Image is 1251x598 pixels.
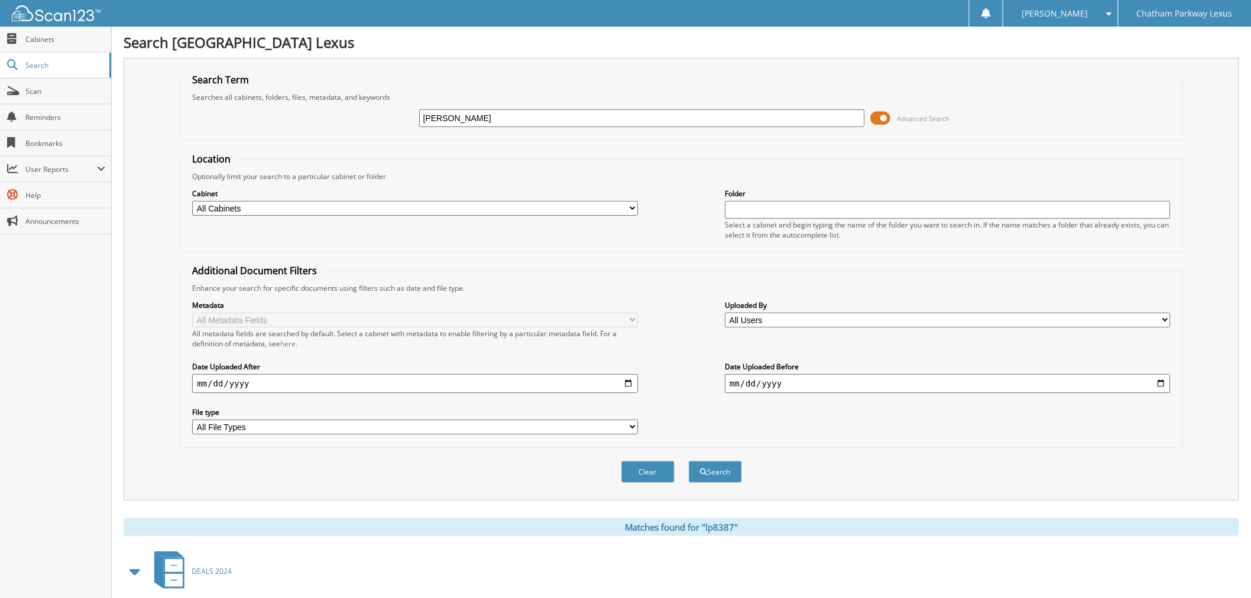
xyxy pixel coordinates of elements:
[25,164,97,174] span: User Reports
[725,220,1170,240] div: Select a cabinet and begin typing the name of the folder you want to search in. If the name match...
[186,92,1176,102] div: Searches all cabinets, folders, files, metadata, and keywords
[192,329,637,349] div: All metadata fields are searched by default. Select a cabinet with metadata to enable filtering b...
[192,362,637,372] label: Date Uploaded After
[1022,10,1088,17] span: [PERSON_NAME]
[124,518,1239,536] div: Matches found for "lp8387"
[186,283,1176,293] div: Enhance your search for specific documents using filters such as date and file type.
[25,60,103,70] span: Search
[147,548,232,594] a: DEALS 2024
[25,112,105,122] span: Reminders
[124,32,1239,52] h1: Search [GEOGRAPHIC_DATA] Lexus
[186,171,1176,181] div: Optionally limit your search to a particular cabinet or folder
[725,188,1170,199] label: Folder
[725,362,1170,372] label: Date Uploaded Before
[192,188,637,199] label: Cabinet
[25,34,105,44] span: Cabinets
[725,374,1170,393] input: end
[192,374,637,393] input: start
[1137,10,1233,17] span: Chatham Parkway Lexus
[12,5,101,21] img: scan123-logo-white.svg
[621,461,675,483] button: Clear
[725,300,1170,310] label: Uploaded By
[25,216,105,226] span: Announcements
[186,152,236,165] legend: Location
[192,300,637,310] label: Metadata
[689,461,742,483] button: Search
[192,407,637,417] label: File type
[897,114,949,123] span: Advanced Search
[186,264,323,277] legend: Additional Document Filters
[25,138,105,148] span: Bookmarks
[186,73,255,86] legend: Search Term
[25,86,105,96] span: Scan
[280,339,296,349] a: here
[25,190,105,200] span: Help
[192,566,232,576] span: DEALS 2024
